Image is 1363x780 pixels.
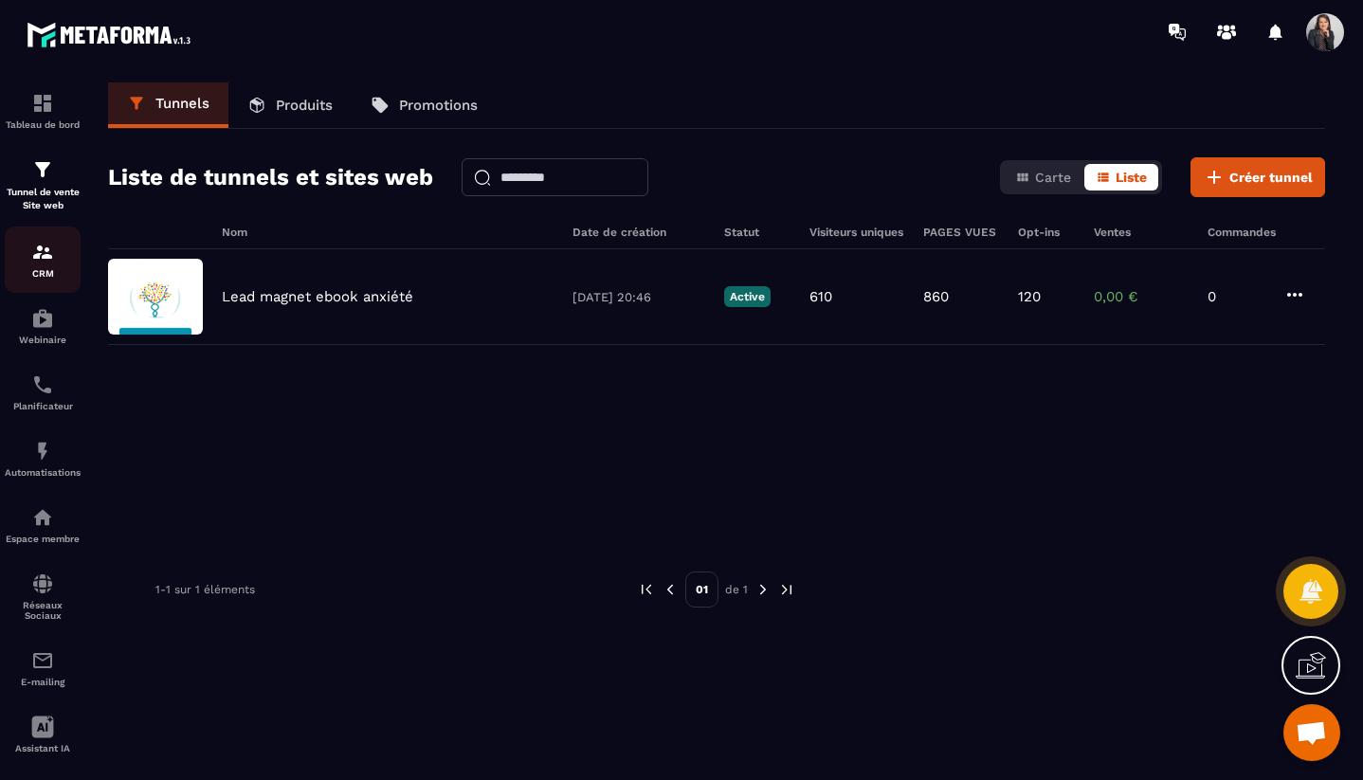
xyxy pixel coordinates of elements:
[1084,164,1158,190] button: Liste
[31,506,54,529] img: automations
[1208,288,1264,305] p: 0
[31,158,54,181] img: formation
[5,268,81,279] p: CRM
[222,226,554,239] h6: Nom
[5,743,81,753] p: Assistant IA
[5,119,81,130] p: Tableau de bord
[1018,288,1041,305] p: 120
[31,649,54,672] img: email
[5,144,81,227] a: formationformationTunnel de vente Site web
[754,581,772,598] img: next
[923,288,949,305] p: 860
[5,677,81,687] p: E-mailing
[222,288,413,305] p: Lead magnet ebook anxiété
[5,635,81,701] a: emailemailE-mailing
[108,259,203,335] img: image
[809,226,904,239] h6: Visiteurs uniques
[1004,164,1082,190] button: Carte
[1116,170,1147,185] span: Liste
[108,158,433,196] h2: Liste de tunnels et sites web
[27,17,197,52] img: logo
[399,97,478,114] p: Promotions
[5,401,81,411] p: Planificateur
[638,581,655,598] img: prev
[662,581,679,598] img: prev
[5,600,81,621] p: Réseaux Sociaux
[276,97,333,114] p: Produits
[1283,704,1340,761] div: Ouvrir le chat
[31,572,54,595] img: social-network
[572,226,705,239] h6: Date de création
[155,583,255,596] p: 1-1 sur 1 éléments
[1018,226,1075,239] h6: Opt-ins
[108,82,228,128] a: Tunnels
[352,82,497,128] a: Promotions
[5,467,81,478] p: Automatisations
[31,307,54,330] img: automations
[5,426,81,492] a: automationsautomationsAutomatisations
[1190,157,1325,197] button: Créer tunnel
[1208,226,1276,239] h6: Commandes
[724,286,771,307] p: Active
[725,582,748,597] p: de 1
[572,290,705,304] p: [DATE] 20:46
[5,701,81,768] a: Assistant IA
[809,288,832,305] p: 610
[5,227,81,293] a: formationformationCRM
[1094,226,1189,239] h6: Ventes
[5,359,81,426] a: schedulerschedulerPlanificateur
[5,534,81,544] p: Espace membre
[5,293,81,359] a: automationsautomationsWebinaire
[923,226,999,239] h6: PAGES VUES
[155,95,209,112] p: Tunnels
[1094,288,1189,305] p: 0,00 €
[31,373,54,396] img: scheduler
[1035,170,1071,185] span: Carte
[5,335,81,345] p: Webinaire
[31,440,54,463] img: automations
[1229,168,1313,187] span: Créer tunnel
[5,186,81,212] p: Tunnel de vente Site web
[5,78,81,144] a: formationformationTableau de bord
[5,558,81,635] a: social-networksocial-networkRéseaux Sociaux
[31,241,54,263] img: formation
[228,82,352,128] a: Produits
[685,571,718,608] p: 01
[724,226,791,239] h6: Statut
[778,581,795,598] img: next
[5,492,81,558] a: automationsautomationsEspace membre
[31,92,54,115] img: formation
